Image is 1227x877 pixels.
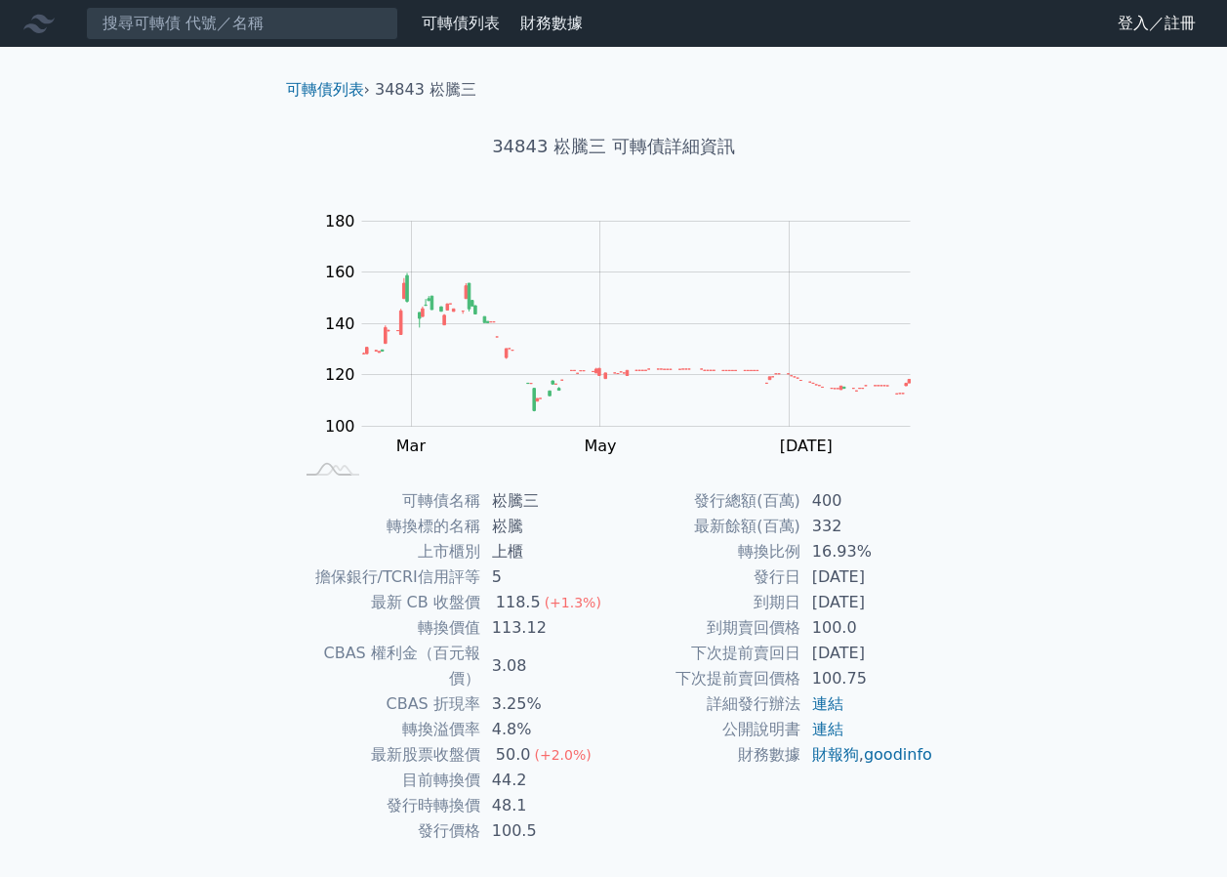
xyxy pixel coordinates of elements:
[270,133,958,160] h1: 34843 崧騰三 可轉債詳細資訊
[480,539,614,564] td: 上櫃
[86,7,398,40] input: 搜尋可轉債 代號／名稱
[325,417,355,436] tspan: 100
[480,488,614,514] td: 崧騰三
[800,514,934,539] td: 332
[325,314,355,333] tspan: 140
[492,742,535,768] div: 50.0
[480,818,614,844] td: 100.5
[480,615,614,641] td: 113.12
[800,564,934,590] td: [DATE]
[325,212,355,230] tspan: 180
[294,641,480,691] td: CBAS 權利金（百元報價）
[864,745,932,764] a: goodinfo
[800,641,934,666] td: [DATE]
[614,514,800,539] td: 最新餘額(百萬)
[294,514,480,539] td: 轉換標的名稱
[800,742,934,768] td: ,
[286,78,370,102] li: ›
[614,742,800,768] td: 財務數據
[800,666,934,691] td: 100.75
[614,488,800,514] td: 發行總額(百萬)
[286,80,364,99] a: 可轉債列表
[614,590,800,615] td: 到期日
[800,615,934,641] td: 100.0
[812,745,859,764] a: 財報狗
[614,564,800,590] td: 發行日
[294,742,480,768] td: 最新股票收盤價
[480,717,614,742] td: 4.8%
[780,437,833,455] tspan: [DATE]
[294,590,480,615] td: 最新 CB 收盤價
[422,14,500,32] a: 可轉債列表
[294,691,480,717] td: CBAS 折現率
[480,514,614,539] td: 崧騰
[614,691,800,717] td: 詳細發行辦法
[614,641,800,666] td: 下次提前賣回日
[480,564,614,590] td: 5
[315,212,940,455] g: Chart
[294,564,480,590] td: 擔保銀行/TCRI信用評等
[800,488,934,514] td: 400
[480,691,614,717] td: 3.25%
[294,768,480,793] td: 目前轉換價
[492,590,545,615] div: 118.5
[294,488,480,514] td: 可轉債名稱
[396,437,427,455] tspan: Mar
[480,768,614,793] td: 44.2
[480,641,614,691] td: 3.08
[375,78,476,102] li: 34843 崧騰三
[325,263,355,281] tspan: 160
[294,818,480,844] td: 發行價格
[812,720,843,738] a: 連結
[294,615,480,641] td: 轉換價值
[614,666,800,691] td: 下次提前賣回價格
[294,539,480,564] td: 上市櫃別
[800,539,934,564] td: 16.93%
[584,437,616,455] tspan: May
[480,793,614,818] td: 48.1
[614,717,800,742] td: 公開說明書
[1102,8,1211,39] a: 登入／註冊
[800,590,934,615] td: [DATE]
[545,595,601,610] span: (+1.3%)
[294,793,480,818] td: 發行時轉換價
[534,747,591,763] span: (+2.0%)
[520,14,583,32] a: 財務數據
[812,694,843,713] a: 連結
[294,717,480,742] td: 轉換溢價率
[325,365,355,384] tspan: 120
[614,615,800,641] td: 到期賣回價格
[614,539,800,564] td: 轉換比例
